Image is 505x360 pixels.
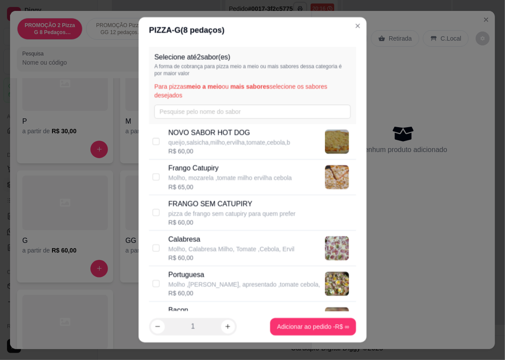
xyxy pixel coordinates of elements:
[168,128,290,138] p: NOVO SABOR HOT DOG
[168,245,294,254] p: Molho, Calabresa Milho, Tomate ,Cebola, Ervil
[168,254,294,263] div: R$ 60,00
[168,289,320,298] div: R$ 60,00
[168,280,320,289] p: Molho ,[PERSON_NAME], apresentado ,tomate cebola,
[325,308,349,332] img: product-image
[168,305,297,316] p: Bacon
[154,105,351,119] input: Pesquise pelo nome do sabor
[154,63,351,77] p: A forma de cobrança para pizza meio a meio ou mais sabores dessa categoria é por
[221,320,235,334] button: increase-product-quantity
[168,235,294,245] p: Calabresa
[168,147,290,156] div: R$ 60,00
[168,163,292,174] p: Frango Catupiry
[186,83,221,90] span: meio a meio
[168,183,292,191] div: R$ 65,00
[149,24,356,37] div: PIZZA - G ( 8 pedaços)
[168,270,320,280] p: Portuguesa
[163,70,190,76] span: maior valor
[168,218,295,227] div: R$ 60,00
[325,130,349,154] img: product-image
[168,209,295,218] p: pizza de frango sem catupiry para quem prefer
[191,322,195,332] p: 1
[168,199,295,209] p: FRANGO SEM CATUPIRY
[168,138,290,147] p: queijo,salsicha,milho,ervilha,tomate,cebola,b
[325,236,349,260] img: product-image
[230,83,270,90] span: mais sabores
[154,82,351,100] p: Para pizzas ou selecione os sabores desejados
[351,19,365,33] button: Close
[168,174,292,183] p: Molho, mozarela ,tomate milho ervilha cebola
[325,166,349,190] img: product-image
[325,272,349,296] img: product-image
[270,318,356,336] button: Adicionar ao pedido -R$ ∞
[151,320,165,334] button: decrease-product-quantity
[154,52,351,63] p: Selecione até 2 sabor(es)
